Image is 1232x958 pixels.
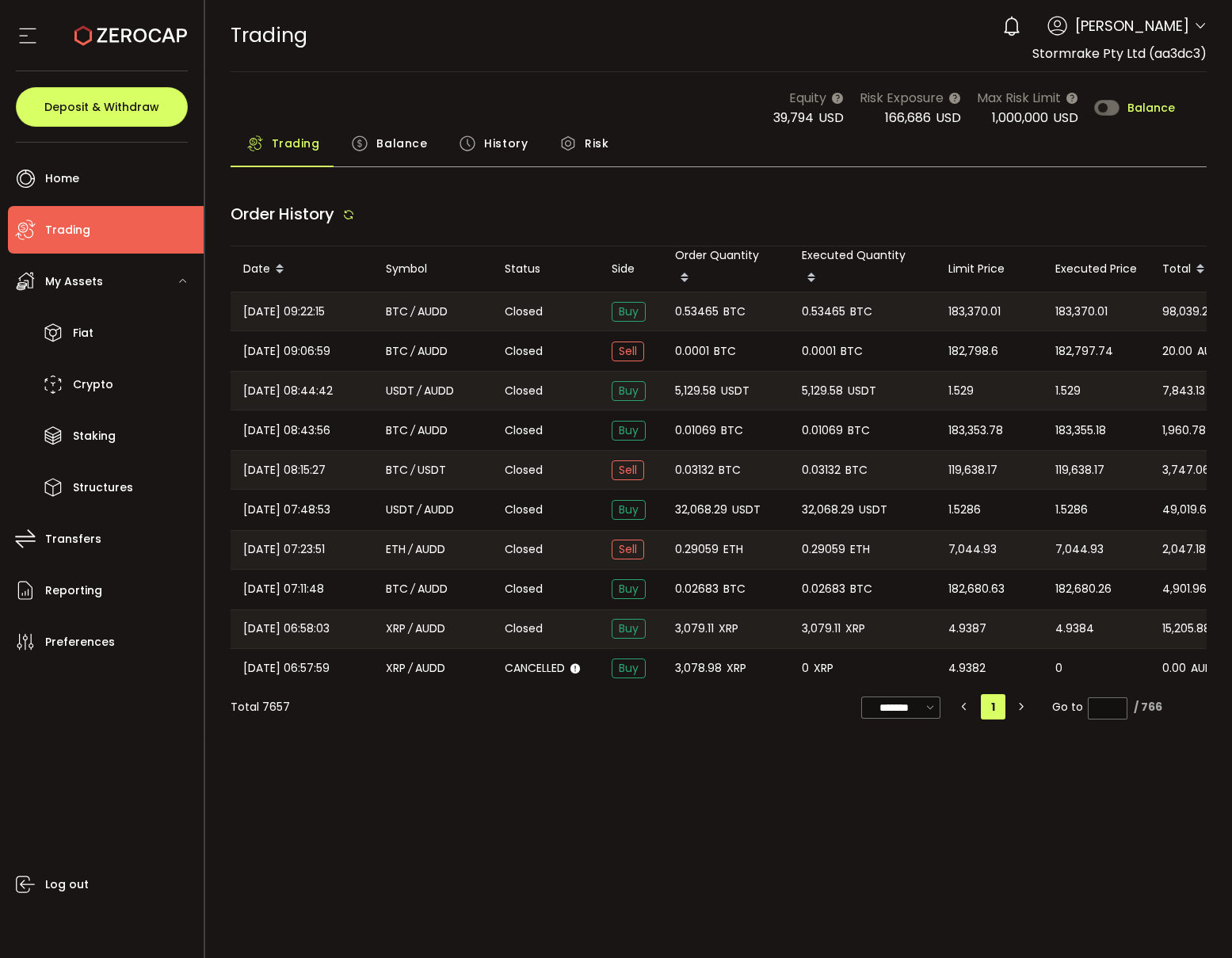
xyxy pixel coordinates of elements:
[1127,102,1175,113] span: Balance
[1162,461,1210,479] span: 3,747.06
[936,260,1043,278] div: Limit Price
[373,260,492,278] div: Symbol
[45,528,101,551] span: Transfers
[1055,303,1108,321] span: 183,370.01
[44,101,159,113] span: Deposit & Withdraw
[675,580,719,598] span: 0.02683
[612,460,644,480] span: Sell
[418,422,448,440] span: AUDD
[386,620,406,638] span: XRP
[492,260,599,278] div: Status
[505,541,543,558] span: Closed
[243,620,330,638] span: [DATE] 06:58:03
[675,540,719,559] span: 0.29059
[505,383,543,399] span: Closed
[1055,382,1081,400] span: 1.529
[386,303,408,321] span: BTC
[859,501,887,519] span: USDT
[408,659,413,677] em: /
[272,128,320,159] span: Trading
[386,342,408,361] span: BTC
[841,342,863,361] span: BTC
[231,21,307,49] span: Trading
[1055,461,1104,479] span: 119,638.17
[73,322,93,345] span: Fiat
[948,342,998,361] span: 182,798.6
[45,270,103,293] span: My Assets
[948,540,997,559] span: 7,044.93
[376,128,427,159] span: Balance
[789,88,826,108] span: Equity
[721,382,749,400] span: USDT
[662,246,789,292] div: Order Quantity
[675,620,714,638] span: 3,079.11
[505,581,543,597] span: Closed
[1055,659,1062,677] span: 0
[845,461,868,479] span: BTC
[45,873,89,896] span: Log out
[727,659,746,677] span: XRP
[1055,501,1088,519] span: 1.5286
[386,461,408,479] span: BTC
[408,540,413,559] em: /
[1162,303,1211,321] span: 98,039.21
[1055,422,1106,440] span: 183,355.18
[505,660,565,677] span: Cancelled
[802,342,836,361] span: 0.0001
[1043,260,1150,278] div: Executed Price
[45,219,90,242] span: Trading
[1055,540,1104,559] span: 7,044.93
[719,620,738,638] span: XRP
[45,579,102,602] span: Reporting
[243,580,324,598] span: [DATE] 07:11:48
[850,580,872,598] span: BTC
[243,382,333,400] span: [DATE] 08:44:42
[585,128,608,159] span: Risk
[231,203,334,225] span: Order History
[723,580,746,598] span: BTC
[243,540,325,559] span: [DATE] 07:23:51
[719,461,741,479] span: BTC
[505,303,543,320] span: Closed
[410,461,415,479] em: /
[1162,580,1207,598] span: 4,901.96
[16,87,188,127] button: Deposit & Withdraw
[599,260,662,278] div: Side
[417,382,421,400] em: /
[45,167,79,190] span: Home
[243,422,330,440] span: [DATE] 08:43:56
[1191,659,1221,677] span: AUDD
[45,631,115,654] span: Preferences
[802,501,854,519] span: 32,068.29
[418,580,448,598] span: AUDD
[386,422,408,440] span: BTC
[410,342,415,361] em: /
[505,343,543,360] span: Closed
[1162,501,1214,519] span: 49,019.60
[1032,44,1207,63] span: Stormrake Pty Ltd (aa3dc3)
[732,501,761,519] span: USDT
[418,303,448,321] span: AUDD
[1052,696,1127,718] span: Go to
[231,699,290,716] div: Total 7657
[675,342,709,361] span: 0.0001
[1162,382,1205,400] span: 7,843.13
[802,620,841,638] span: 3,079.11
[386,501,414,519] span: USDT
[1197,342,1227,361] span: AUDD
[1055,620,1094,638] span: 4.9384
[814,659,833,677] span: XRP
[1162,659,1186,677] span: 0.00
[612,381,646,401] span: Buy
[386,540,406,559] span: ETH
[721,422,743,440] span: BTC
[231,256,373,283] div: Date
[243,501,330,519] span: [DATE] 07:48:53
[415,659,445,677] span: AUDD
[675,303,719,321] span: 0.53465
[418,461,446,479] span: USDT
[802,540,845,559] span: 0.29059
[1162,342,1192,361] span: 20.00
[981,694,1005,719] li: 1
[1162,540,1206,559] span: 2,047.18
